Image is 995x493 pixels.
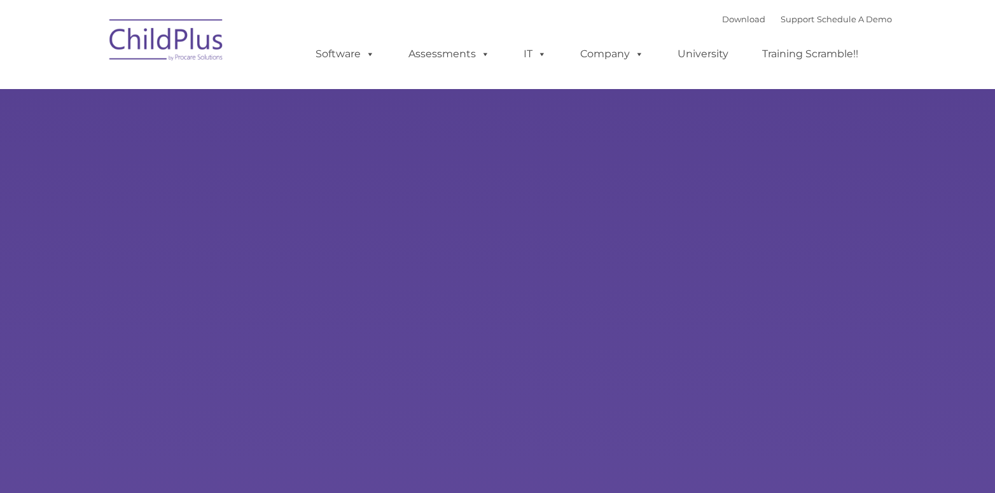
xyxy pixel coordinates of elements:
a: University [665,41,741,67]
a: Assessments [396,41,503,67]
font: | [722,14,892,24]
a: Download [722,14,765,24]
img: ChildPlus by Procare Solutions [103,10,230,74]
a: Company [567,41,657,67]
a: Schedule A Demo [817,14,892,24]
a: Training Scramble!! [749,41,871,67]
a: Software [303,41,387,67]
a: IT [511,41,559,67]
a: Support [781,14,814,24]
